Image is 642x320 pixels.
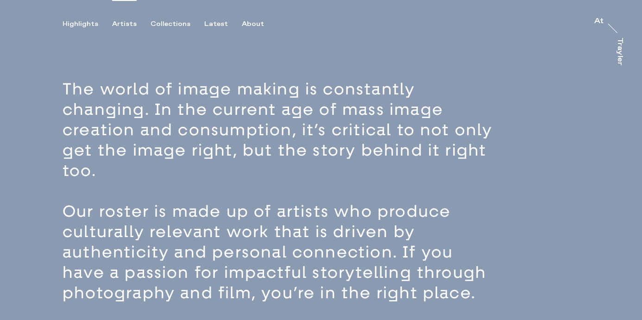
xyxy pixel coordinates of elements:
button: Artists [112,20,151,28]
p: The world of image making is constantly changing. In the current age of mass image creation and c... [63,79,502,181]
a: Trayler [614,38,623,75]
div: Trayler [616,38,623,65]
div: Artists [112,20,137,28]
a: At [594,18,604,27]
p: Our roster is made up of artists who produce culturally relevant work that is driven by authentic... [63,201,502,303]
div: About [242,20,264,28]
button: Highlights [63,20,112,28]
div: Latest [204,20,228,28]
div: Highlights [63,20,98,28]
div: Collections [151,20,190,28]
button: Collections [151,20,204,28]
button: About [242,20,278,28]
button: Latest [204,20,242,28]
